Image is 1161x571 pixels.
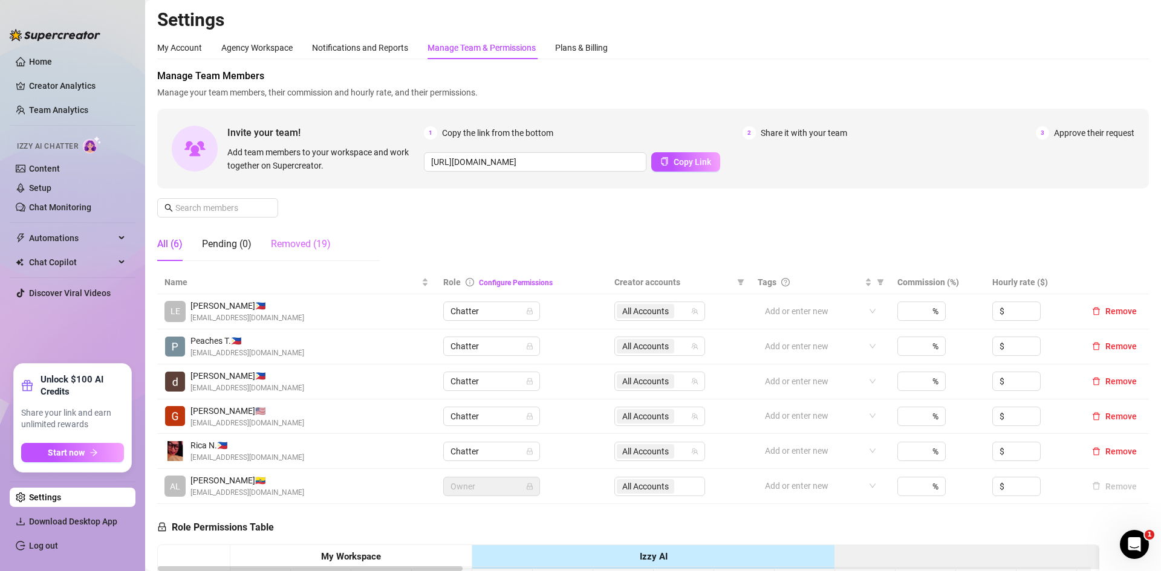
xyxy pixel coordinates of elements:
span: All Accounts [617,374,674,389]
span: delete [1092,307,1101,315]
span: All Accounts [622,410,669,423]
th: Hourly rate ($) [985,271,1080,294]
span: info-circle [466,278,474,286]
div: My Account [157,41,202,54]
span: [EMAIL_ADDRESS][DOMAIN_NAME] [190,382,304,394]
strong: Izzy AI [640,551,668,562]
button: Remove [1087,374,1142,389]
span: All Accounts [622,445,669,458]
span: Manage your team members, their commission and hourly rate, and their permissions. [157,86,1149,99]
button: Remove [1087,444,1142,459]
span: Owner [450,477,533,495]
span: Remove [1105,306,1137,316]
span: [PERSON_NAME] 🇺🇸 [190,404,304,418]
button: Remove [1087,409,1142,424]
span: question-circle [781,278,790,286]
h2: Settings [157,8,1149,31]
span: Share it with your team [761,126,847,140]
span: arrow-right [89,448,98,457]
span: Copy Link [674,157,711,167]
th: Name [157,271,436,294]
a: Content [29,164,60,173]
span: lock [526,308,533,315]
span: Izzy AI Chatter [17,141,78,152]
strong: My Workspace [321,551,381,562]
span: All Accounts [617,444,674,459]
span: Chat Copilot [29,253,115,272]
img: Rica Nicoole II [165,441,185,461]
span: Chatter [450,407,533,425]
span: All Accounts [617,339,674,353]
img: Chat Copilot [16,258,24,266]
div: Manage Team & Permissions [428,41,536,54]
img: logo-BBDzfeDw.svg [10,29,100,41]
span: team [691,413,698,420]
span: filter [735,273,747,291]
div: All (6) [157,237,183,251]
span: All Accounts [617,304,674,318]
span: All Accounts [622,305,669,318]
a: Discover Viral Videos [29,288,111,298]
span: Manage Team Members [157,69,1149,83]
a: Configure Permissions [479,279,553,287]
th: Commission (%) [890,271,985,294]
span: Download Desktop App [29,517,117,526]
span: LE [171,305,180,318]
span: lock [526,483,533,490]
span: Name [164,276,419,289]
span: gift [21,379,33,392]
span: [PERSON_NAME] 🇵🇭 [190,369,304,382]
button: Copy Link [651,152,720,172]
span: Chatter [450,302,533,320]
span: Add team members to your workspace and work together on Supercreator. [227,146,419,172]
div: Plans & Billing [555,41,608,54]
span: lock [526,343,533,350]
span: 1 [424,126,437,140]
a: Creator Analytics [29,76,126,95]
span: 1 [1145,530,1154,540]
span: download [16,517,25,526]
span: [PERSON_NAME] 🇵🇭 [190,299,304,312]
span: [EMAIL_ADDRESS][DOMAIN_NAME] [190,452,304,463]
span: All Accounts [617,409,674,424]
span: All Accounts [622,375,669,388]
span: Creator accounts [614,276,733,289]
span: copy [660,157,669,166]
span: Role [443,277,461,287]
span: team [691,308,698,315]
button: Remove [1087,479,1142,494]
div: Removed (19) [271,237,331,251]
span: Remove [1105,376,1137,386]
a: Setup [29,183,51,193]
span: Chatter [450,337,533,355]
span: lock [157,522,167,532]
strong: Unlock $100 AI Credits [41,373,124,398]
span: Rica N. 🇵🇭 [190,439,304,452]
button: Remove [1087,304,1142,318]
span: [EMAIL_ADDRESS][DOMAIN_NAME] [190,312,304,324]
img: Gladys [165,406,185,426]
a: Home [29,57,52,66]
span: [PERSON_NAME] 🇪🇨 [190,474,304,487]
a: Team Analytics [29,105,88,115]
div: Agency Workspace [221,41,293,54]
span: lock [526,448,533,455]
img: AI Chatter [83,136,102,153]
div: Notifications and Reports [312,41,408,54]
a: Settings [29,492,61,502]
span: filter [737,279,744,286]
a: Chat Monitoring [29,202,91,212]
span: team [691,378,698,385]
span: thunderbolt [16,233,25,243]
span: [EMAIL_ADDRESS][DOMAIN_NAME] [190,347,304,359]
span: 3 [1036,126,1049,140]
span: Share your link and earn unlimited rewards [21,407,124,431]
span: Copy the link from the bottom [442,126,553,140]
h5: Role Permissions Table [157,520,274,535]
span: Approve their request [1054,126,1134,140]
span: Invite your team! [227,125,424,140]
span: team [691,448,698,455]
span: All Accounts [622,340,669,353]
span: Start now [48,448,85,457]
button: Start nowarrow-right [21,443,124,462]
